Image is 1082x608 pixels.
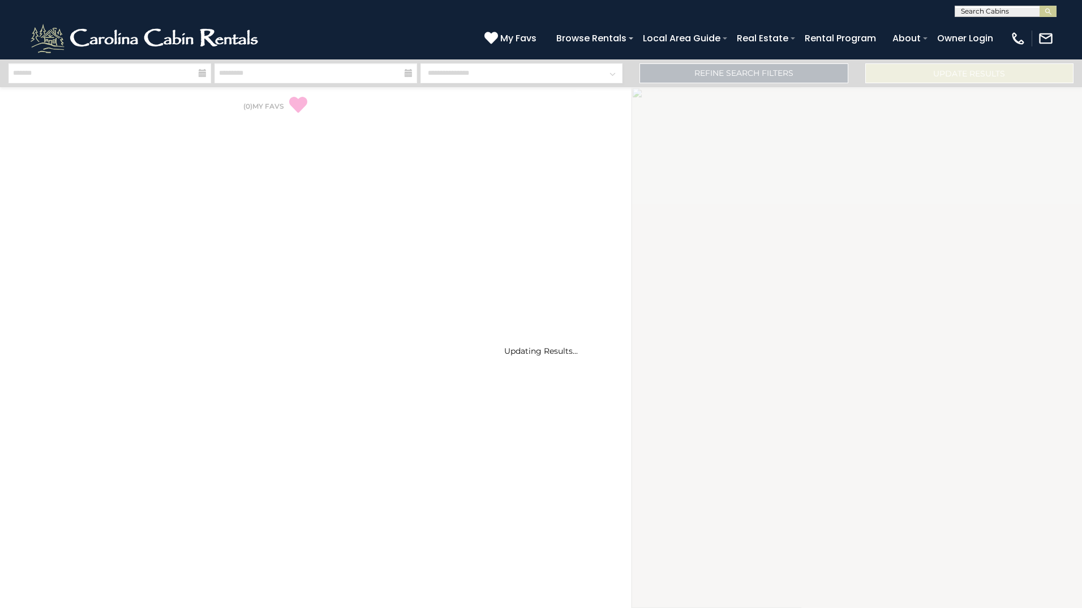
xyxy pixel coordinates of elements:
[799,28,882,48] a: Rental Program
[731,28,794,48] a: Real Estate
[931,28,999,48] a: Owner Login
[28,22,263,55] img: White-1-2.png
[887,28,926,48] a: About
[1010,31,1026,46] img: phone-regular-white.png
[551,28,632,48] a: Browse Rentals
[637,28,726,48] a: Local Area Guide
[500,31,536,45] span: My Favs
[1038,31,1054,46] img: mail-regular-white.png
[484,31,539,46] a: My Favs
